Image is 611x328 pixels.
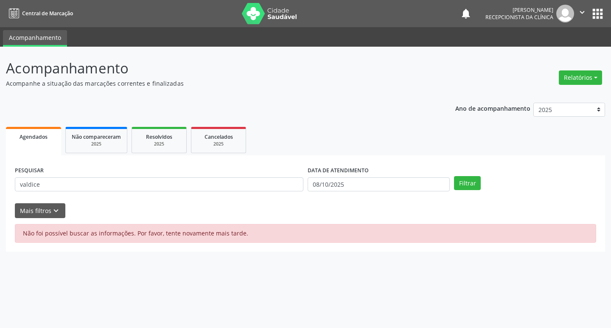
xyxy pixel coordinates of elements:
[308,164,369,177] label: DATA DE ATENDIMENTO
[205,133,233,140] span: Cancelados
[485,14,553,21] span: Recepcionista da clínica
[577,8,587,17] i: 
[460,8,472,20] button: notifications
[574,5,590,22] button: 
[197,141,240,147] div: 2025
[22,10,73,17] span: Central de Marcação
[559,70,602,85] button: Relatórios
[6,58,425,79] p: Acompanhamento
[146,133,172,140] span: Resolvidos
[15,164,44,177] label: PESQUISAR
[308,177,450,192] input: Selecione um intervalo
[556,5,574,22] img: img
[15,177,303,192] input: Nome, CNS
[20,133,48,140] span: Agendados
[590,6,605,21] button: apps
[51,206,61,216] i: keyboard_arrow_down
[3,30,67,47] a: Acompanhamento
[15,224,596,243] div: Não foi possível buscar as informações. Por favor, tente novamente mais tarde.
[72,141,121,147] div: 2025
[138,141,180,147] div: 2025
[6,6,73,20] a: Central de Marcação
[485,6,553,14] div: [PERSON_NAME]
[6,79,425,88] p: Acompanhe a situação das marcações correntes e finalizadas
[72,133,121,140] span: Não compareceram
[15,203,65,218] button: Mais filtroskeyboard_arrow_down
[455,103,530,113] p: Ano de acompanhamento
[454,176,481,191] button: Filtrar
